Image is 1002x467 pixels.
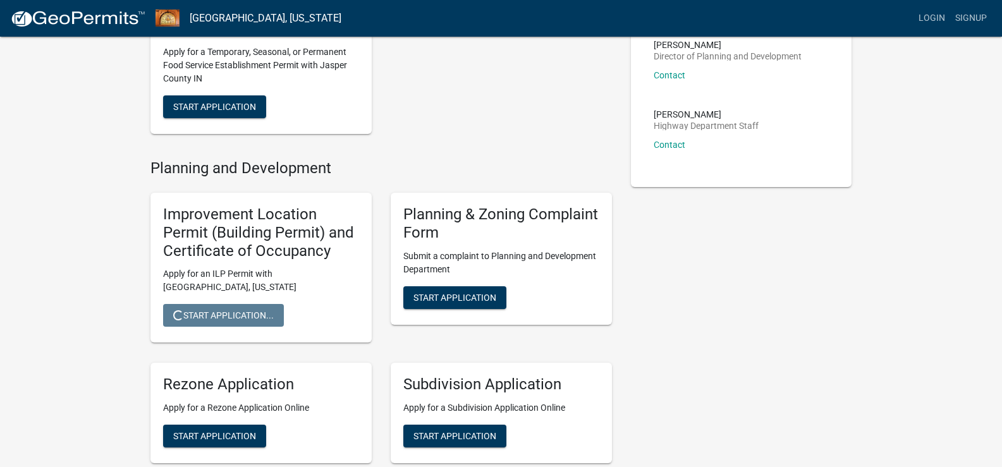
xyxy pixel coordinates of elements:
button: Start Application [403,425,506,447]
p: [PERSON_NAME] [654,110,759,119]
p: Apply for a Subdivision Application Online [403,401,599,415]
h5: Planning & Zoning Complaint Form [403,205,599,242]
span: Start Application... [173,310,274,320]
span: Start Application [173,102,256,112]
p: Apply for a Rezone Application Online [163,401,359,415]
a: [GEOGRAPHIC_DATA], [US_STATE] [190,8,341,29]
p: Apply for a Temporary, Seasonal, or Permanent Food Service Establishment Permit with Jasper Count... [163,45,359,85]
p: Submit a complaint to Planning and Development Department [403,250,599,276]
button: Start Application [163,425,266,447]
a: Signup [950,6,992,30]
span: Start Application [173,431,256,441]
a: Contact [654,140,685,150]
h4: Planning and Development [150,159,612,178]
button: Start Application [163,95,266,118]
h5: Improvement Location Permit (Building Permit) and Certificate of Occupancy [163,205,359,260]
p: Apply for an ILP Permit with [GEOGRAPHIC_DATA], [US_STATE] [163,267,359,294]
p: Director of Planning and Development [654,52,802,61]
img: Jasper County, Indiana [156,9,180,27]
span: Start Application [413,292,496,302]
span: Start Application [413,431,496,441]
h5: Rezone Application [163,375,359,394]
p: [PERSON_NAME] [654,40,802,49]
h5: Subdivision Application [403,375,599,394]
button: Start Application [403,286,506,309]
a: Contact [654,70,685,80]
a: Login [913,6,950,30]
p: Highway Department Staff [654,121,759,130]
button: Start Application... [163,304,284,327]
